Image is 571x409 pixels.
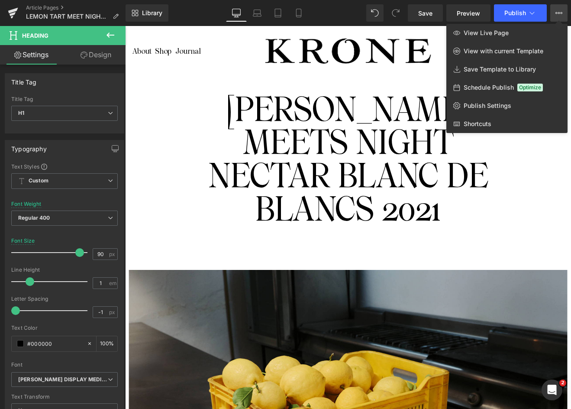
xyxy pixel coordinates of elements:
a: Laptop [247,4,268,22]
div: Font [11,362,118,368]
button: Undo [366,4,384,22]
a: Tablet [268,4,288,22]
span: px [109,251,116,257]
h1: [PERSON_NAME] MEETS NIGHT NECTAR BLANC DE BLANCS 2021 [95,78,429,234]
a: Article Pages [26,4,126,11]
span: Save Template to Library [464,65,536,73]
b: Custom [29,177,48,185]
button: View Live PageView with current TemplateSave Template to LibrarySchedule PublishOptimizePublish S... [550,4,568,22]
div: Font Size [11,238,35,244]
i: [PERSON_NAME] DISPLAY MEDIUM [18,376,108,383]
span: View with current Template [464,47,543,55]
span: px [109,309,116,315]
iframe: Intercom live chat [542,380,562,400]
span: LEMON TART MEET NIGHT NECTAR BLANC DE BLANCS 2021 [26,13,109,20]
span: em [109,280,116,286]
span: Publish Settings [464,102,511,110]
div: Letter Spacing [11,296,118,302]
div: Text Transform [11,394,118,400]
a: New Library [126,4,168,22]
a: Bookings [423,25,458,34]
span: Heading [22,32,48,39]
div: Font Weight [11,201,41,207]
div: % [97,336,117,351]
b: H1 [18,110,24,116]
span: Publish [504,10,526,16]
span: Preview [457,9,480,18]
span: 2 [559,380,566,386]
a: Desktop [226,4,247,22]
b: Regular 400 [18,214,50,221]
div: Title Tag [11,96,118,102]
div: Text Styles [11,163,118,170]
span: Optimize [517,84,543,91]
a: Design [65,45,127,65]
span: View Live Page [464,29,509,37]
a: Preview [446,4,490,22]
span: Shortcuts [464,120,491,128]
a: 0 [487,25,515,34]
input: Color [27,339,83,348]
a: Login [462,25,483,34]
span: Library [142,9,162,17]
div: Typography [11,140,47,153]
button: Publish [494,4,547,22]
a: Shop [35,25,55,34]
div: Line Height [11,267,118,273]
a: Mobile [288,4,309,22]
span: Save [418,9,432,18]
a: Journal [59,25,89,34]
span: Schedule Publish [464,84,514,91]
a: About [9,25,31,34]
div: Text Color [11,325,118,331]
button: Redo [387,4,404,22]
div: Title Tag [11,74,37,86]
